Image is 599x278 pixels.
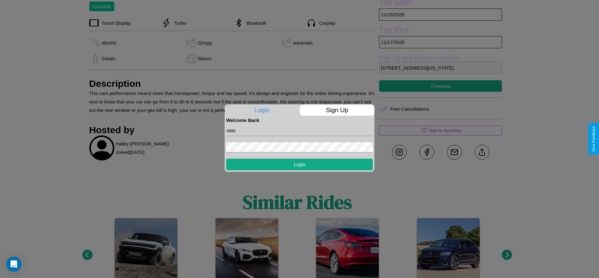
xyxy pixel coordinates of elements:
p: Login [225,104,299,116]
div: Open Intercom Messenger [6,257,21,272]
div: Give Feedback [591,126,596,152]
p: Sign Up [300,104,375,116]
button: Login [226,159,373,170]
h4: Welcome Back [226,118,373,123]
